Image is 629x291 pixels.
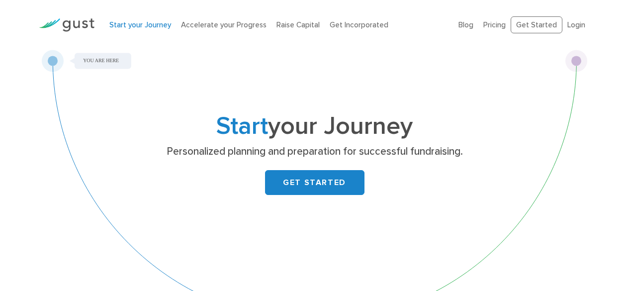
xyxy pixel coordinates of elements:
a: Get Incorporated [330,20,388,29]
img: Gust Logo [39,18,94,32]
a: Raise Capital [276,20,320,29]
a: Accelerate your Progress [181,20,267,29]
h1: your Journey [118,115,511,138]
a: Pricing [483,20,506,29]
a: Get Started [511,16,562,34]
span: Start [216,111,268,141]
p: Personalized planning and preparation for successful fundraising. [122,145,507,159]
a: Login [567,20,585,29]
a: GET STARTED [265,170,364,195]
a: Blog [458,20,473,29]
a: Start your Journey [109,20,171,29]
